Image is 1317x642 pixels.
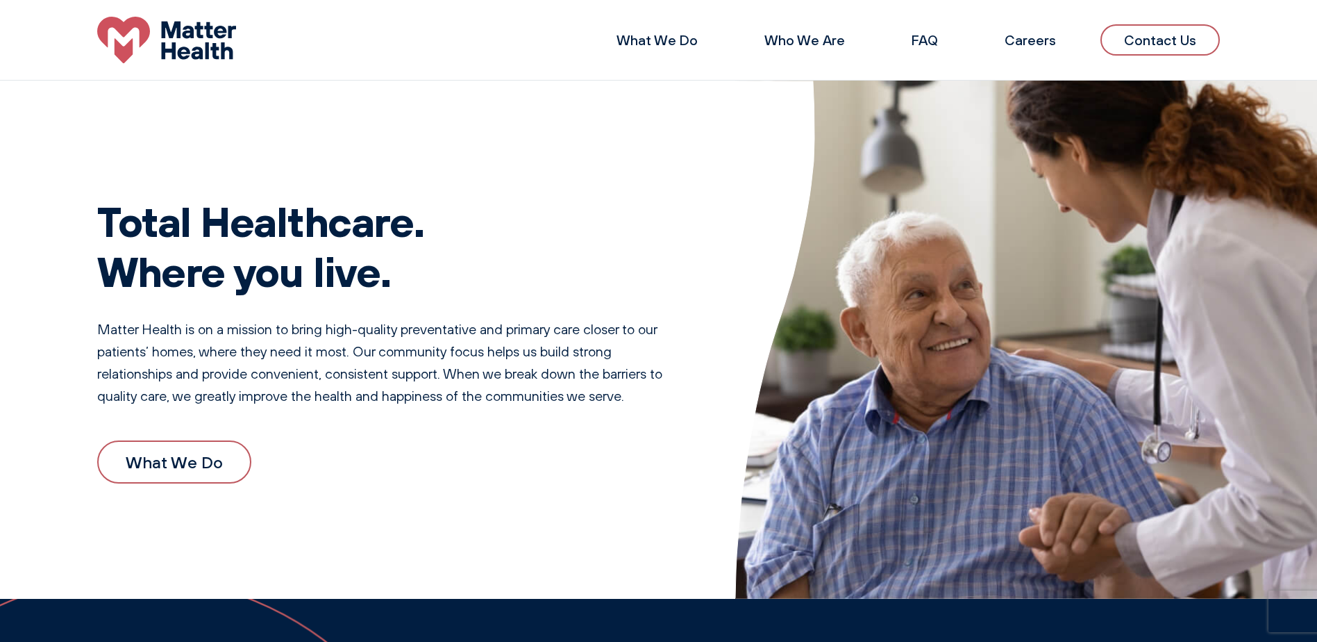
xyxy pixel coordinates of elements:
[912,31,938,49] a: FAQ
[97,196,680,296] h1: Total Healthcare. Where you live.
[616,31,698,49] a: What We Do
[1005,31,1056,49] a: Careers
[97,318,680,407] p: Matter Health is on a mission to bring high-quality preventative and primary care closer to our p...
[1100,24,1220,56] a: Contact Us
[764,31,845,49] a: Who We Are
[97,441,251,484] a: What We Do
